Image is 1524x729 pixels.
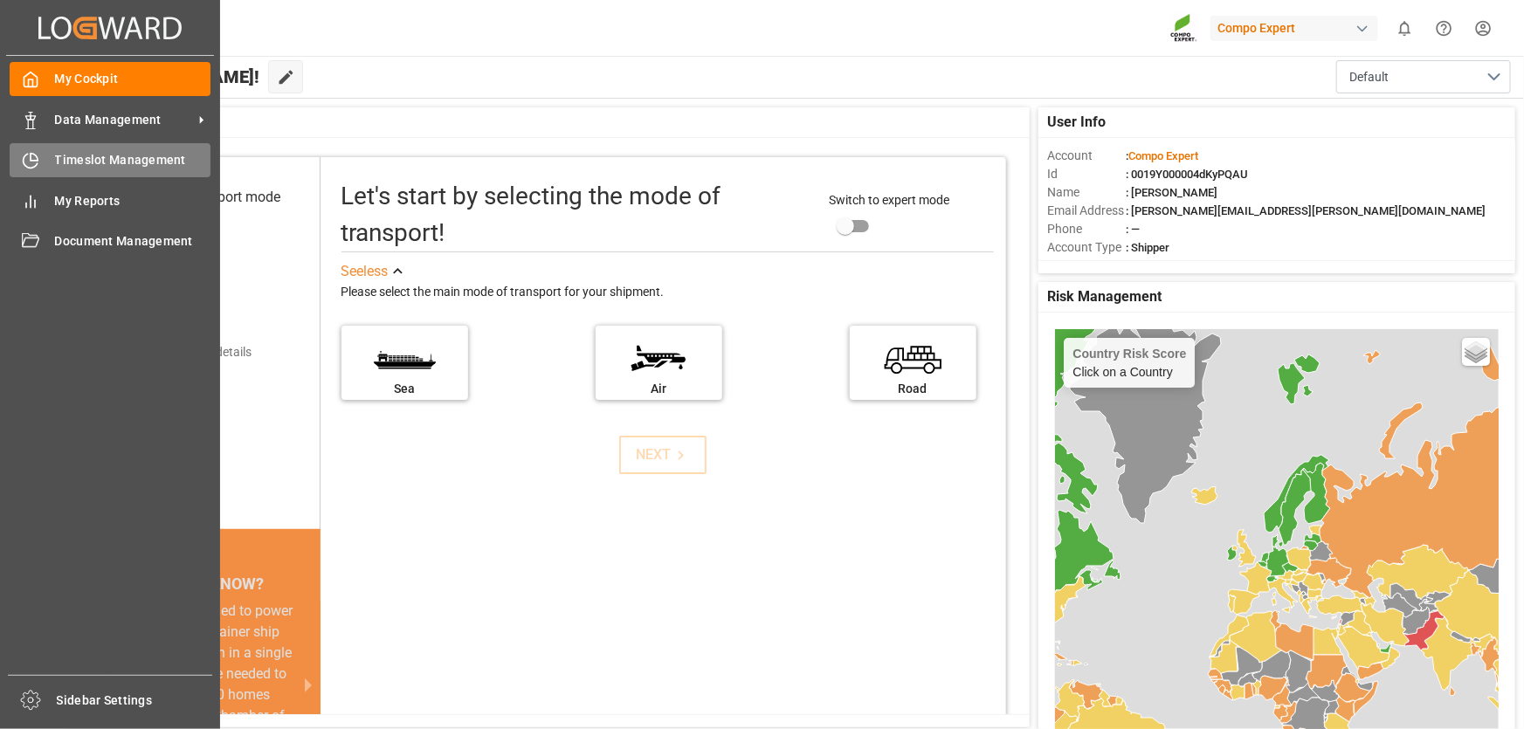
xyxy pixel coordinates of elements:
[1349,68,1389,86] span: Default
[1210,16,1378,41] div: Compo Expert
[1385,9,1424,48] button: show 0 new notifications
[1126,186,1217,199] span: : [PERSON_NAME]
[1126,241,1169,254] span: : Shipper
[341,261,389,282] div: See less
[10,143,210,177] a: Timeslot Management
[829,193,949,207] span: Switch to expert mode
[142,343,252,361] div: Add shipping details
[1210,11,1385,45] button: Compo Expert
[1126,204,1486,217] span: : [PERSON_NAME][EMAIL_ADDRESS][PERSON_NAME][DOMAIN_NAME]
[1424,9,1464,48] button: Help Center
[1336,60,1511,93] button: open menu
[619,436,707,474] button: NEXT
[1047,202,1126,220] span: Email Address
[604,380,714,398] div: Air
[1047,238,1126,257] span: Account Type
[1126,168,1248,181] span: : 0019Y000004dKyPQAU
[57,691,213,710] span: Sidebar Settings
[55,111,193,129] span: Data Management
[10,183,210,217] a: My Reports
[1126,223,1140,236] span: : —
[10,224,210,258] a: Document Management
[10,62,210,96] a: My Cockpit
[350,380,459,398] div: Sea
[55,192,211,210] span: My Reports
[1047,183,1126,202] span: Name
[1462,338,1490,366] a: Layers
[1170,13,1198,44] img: Screenshot%202023-09-29%20at%2010.02.21.png_1712312052.png
[1047,220,1126,238] span: Phone
[1047,112,1106,133] span: User Info
[1047,165,1126,183] span: Id
[1072,347,1186,361] h4: Country Risk Score
[55,232,211,251] span: Document Management
[55,151,211,169] span: Timeslot Management
[1128,149,1198,162] span: Compo Expert
[1126,149,1198,162] span: :
[55,70,211,88] span: My Cockpit
[637,444,690,465] div: NEXT
[1072,347,1186,379] div: Click on a Country
[859,380,968,398] div: Road
[341,282,994,303] div: Please select the main mode of transport for your shipment.
[341,178,812,251] div: Let's start by selecting the mode of transport!
[1047,147,1126,165] span: Account
[1047,286,1162,307] span: Risk Management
